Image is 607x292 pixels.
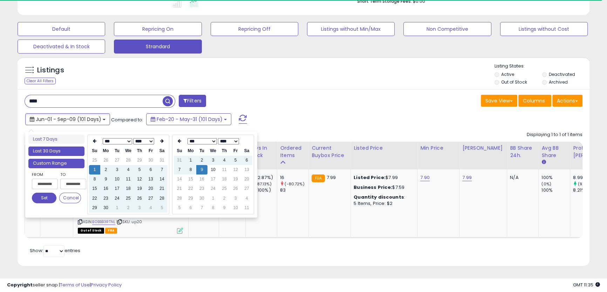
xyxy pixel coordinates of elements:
td: 6 [185,203,196,213]
div: 13 (12.87%) [248,175,277,181]
td: 7 [156,165,168,175]
td: 15 [89,184,100,193]
small: (9.5%) [578,181,590,187]
a: Terms of Use [60,282,90,288]
td: 26 [100,156,111,165]
td: 15 [185,175,196,184]
td: 6 [145,165,156,175]
div: Days In Stock [248,144,274,159]
td: 3 [207,156,219,165]
a: Privacy Policy [91,282,122,288]
th: Tu [196,146,207,156]
div: 100% [541,187,570,193]
small: (-80.72%) [285,181,304,187]
th: Mo [185,146,196,156]
td: 28 [174,194,185,203]
td: 18 [123,184,134,193]
td: 24 [207,184,219,193]
td: 10 [207,165,219,175]
td: 20 [145,184,156,193]
div: $7.99 [354,175,412,181]
button: Listings without Min/Max [307,22,395,36]
div: 83 [280,187,308,193]
td: 4 [145,203,156,213]
li: Last 7 Days [28,135,84,144]
td: 11 [123,175,134,184]
span: All listings that are currently out of stock and unavailable for purchase on Amazon [78,228,104,234]
span: Compared to: [111,116,143,123]
td: 5 [156,203,168,213]
td: 30 [196,194,207,203]
td: 2 [100,165,111,175]
button: Columns [518,95,551,107]
td: 17 [111,184,123,193]
button: Repricing On [114,22,202,36]
button: Default [18,22,105,36]
div: : [354,194,412,200]
span: Jun-01 - Sep-09 (101 Days) [36,116,101,123]
td: 11 [219,165,230,175]
button: Filters [179,95,206,107]
td: 3 [134,203,145,213]
td: 6 [241,156,252,165]
td: 25 [123,194,134,203]
span: Show: entries [30,247,80,254]
td: 8 [207,203,219,213]
li: Custom Range [28,159,84,168]
th: We [207,146,219,156]
td: 9 [219,203,230,213]
th: Su [89,146,100,156]
div: 101 (100%) [248,187,277,193]
td: 8 [89,175,100,184]
div: 16 [280,175,308,181]
button: Jun-01 - Sep-09 (101 Days) [25,113,110,125]
td: 16 [196,175,207,184]
td: 21 [156,184,168,193]
span: | SKU: up20 [116,219,142,225]
button: Set [32,193,56,203]
td: 24 [111,194,123,203]
td: 2 [196,156,207,165]
td: 26 [230,184,241,193]
span: 2025-09-10 11:35 GMT [573,282,600,288]
td: 2 [219,194,230,203]
th: Mo [100,146,111,156]
th: Sa [241,146,252,156]
label: From [32,171,56,178]
div: Listed Price [354,144,414,152]
td: 11 [241,203,252,213]
small: (0%) [541,181,551,187]
td: 5 [230,156,241,165]
strong: Copyright [7,282,33,288]
td: 7 [196,203,207,213]
span: 7.99 [327,174,336,181]
td: 26 [134,194,145,203]
td: 28 [156,194,168,203]
td: 5 [174,203,185,213]
p: Listing States: [495,63,589,70]
td: 25 [219,184,230,193]
td: 23 [196,184,207,193]
td: 1 [111,203,123,213]
td: 16 [100,184,111,193]
td: 9 [196,165,207,175]
div: N/A [510,175,533,181]
td: 21 [174,184,185,193]
td: 8 [185,165,196,175]
div: ASIN: [78,175,183,233]
td: 1 [89,165,100,175]
td: 23 [100,194,111,203]
td: 22 [89,194,100,203]
td: 18 [219,175,230,184]
th: Su [174,146,185,156]
td: 3 [111,165,123,175]
button: Deactivated & In Stock [18,40,105,54]
td: 14 [174,175,185,184]
td: 31 [174,156,185,165]
td: 30 [100,203,111,213]
div: Min Price [420,144,456,152]
div: 5 Items, Price: $2 [354,200,412,207]
div: [PERSON_NAME] [462,144,504,152]
td: 17 [207,175,219,184]
td: 14 [156,175,168,184]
